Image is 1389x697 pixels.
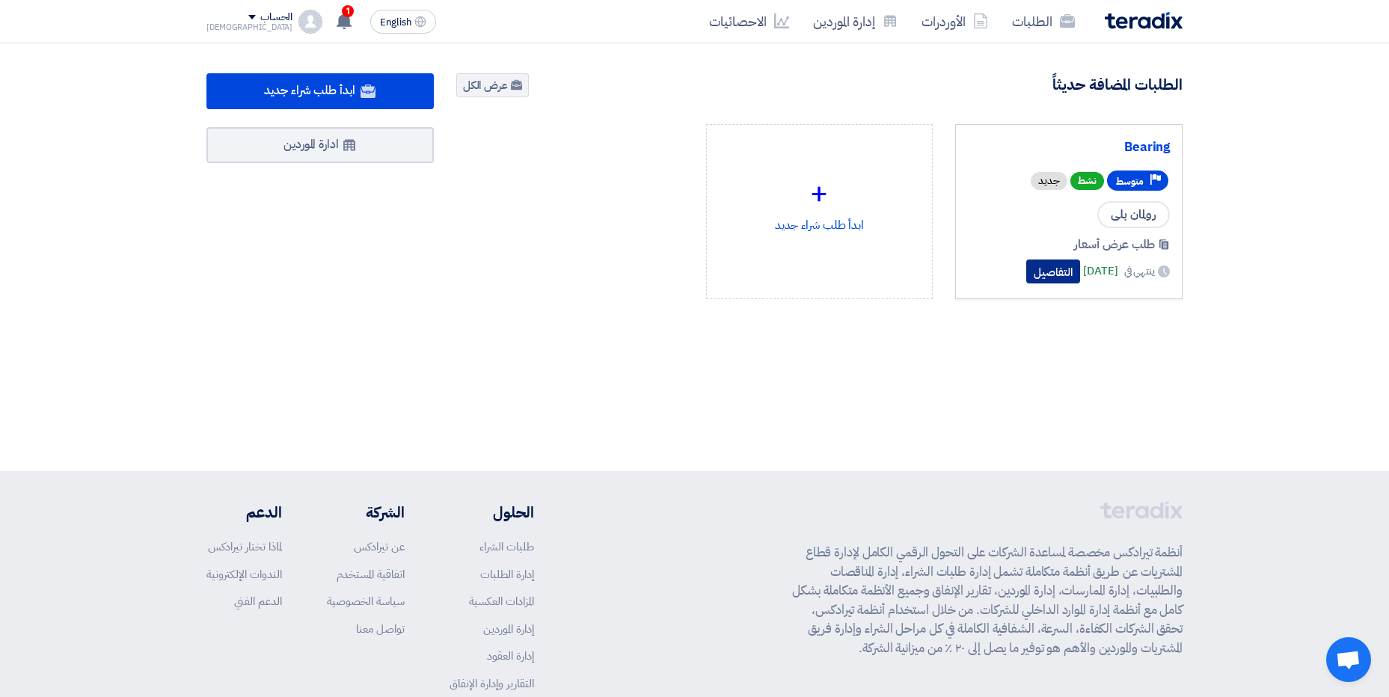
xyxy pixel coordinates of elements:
[450,501,534,523] li: الحلول
[1052,75,1183,94] h4: الطلبات المضافة حديثاً
[1074,236,1155,254] span: طلب عرض أسعار
[206,566,282,583] a: الندوات الإلكترونية
[450,675,534,692] a: التقارير وإدارة الإنفاق
[1097,201,1170,228] span: رولمان بلى
[968,140,1170,155] a: Bearing
[1026,260,1080,283] button: التفاصيل
[342,5,354,17] span: 1
[483,621,534,637] a: إدارة الموردين
[1083,262,1117,280] span: [DATE]
[206,127,434,163] a: ادارة الموردين
[1124,263,1155,279] span: ينتهي في
[697,4,801,39] a: الاحصائيات
[264,82,355,99] span: ابدأ طلب شراء جديد
[1105,12,1183,29] img: Teradix logo
[370,10,436,34] button: English
[1070,172,1104,190] span: نشط
[792,543,1183,657] p: أنظمة تيرادكس مخصصة لمساعدة الشركات على التحول الرقمي الكامل لإدارة قطاع المشتريات عن طريق أنظمة ...
[327,501,405,523] li: الشركة
[1031,172,1067,190] div: جديد
[1000,4,1087,39] a: الطلبات
[380,17,411,28] span: English
[260,11,292,24] div: الحساب
[356,621,405,637] a: تواصل معنا
[469,593,534,610] a: المزادات العكسية
[719,137,921,268] div: ابدأ طلب شراء جديد
[479,538,534,555] a: طلبات الشراء
[456,73,529,97] a: عرض الكل
[327,593,405,610] a: سياسة الخصوصية
[801,4,910,39] a: إدارة الموردين
[487,648,534,664] a: إدارة العقود
[298,10,322,34] img: profile_test.png
[208,538,282,555] a: لماذا تختار تيرادكس
[910,4,1000,39] a: الأوردرات
[206,23,292,31] div: [DEMOGRAPHIC_DATA]
[206,501,282,523] li: الدعم
[480,566,534,583] a: إدارة الطلبات
[1326,637,1371,682] div: Open chat
[337,566,405,583] a: اتفاقية المستخدم
[234,593,282,610] a: الدعم الفني
[719,171,921,216] div: +
[1116,174,1144,188] span: متوسط
[354,538,405,555] a: عن تيرادكس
